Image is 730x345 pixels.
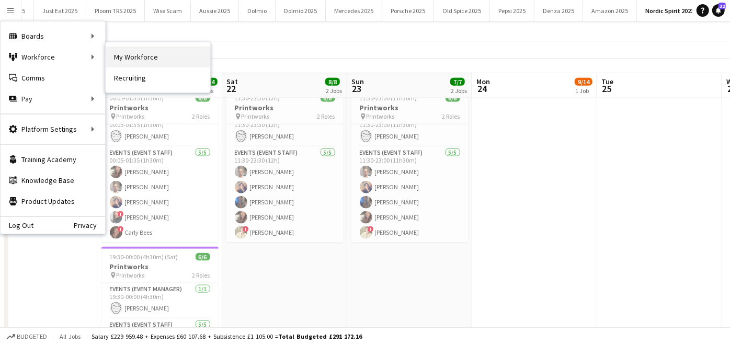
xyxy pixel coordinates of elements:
button: Dolmio [239,1,276,21]
span: Printworks [367,112,395,120]
app-card-role: Events (Event Manager)1/100:05-01:35 (1h30m)[PERSON_NAME] [101,111,219,147]
div: 1 Job [575,87,592,95]
span: Sat [226,77,238,86]
span: Printworks [242,112,270,120]
h3: Printworks [101,262,219,271]
span: 2 Roles [442,112,460,120]
span: All jobs [58,332,83,340]
span: Total Budgeted £291 172.16 [278,332,362,340]
span: 7/7 [450,78,465,86]
span: Budgeted [17,333,47,340]
div: Workforce [1,47,105,67]
span: Printworks [117,271,145,279]
span: 22 [225,83,238,95]
span: 24 [475,83,490,95]
span: 25 [600,83,613,95]
span: Mon [476,77,490,86]
span: Printworks [117,112,145,120]
button: Old Spice 2025 [434,1,490,21]
button: Denza 2025 [534,1,583,21]
app-card-role: Events (Event Manager)1/119:30-00:00 (4h30m)[PERSON_NAME] [101,283,219,319]
button: Porsche 2025 [382,1,434,21]
app-job-card: 11:30-23:30 (12h)6/6Printworks Printworks2 RolesEvents (Event Manager)1/111:30-23:30 (12h)[PERSON... [226,88,344,243]
span: Tue [601,77,613,86]
button: Mercedes 2025 [326,1,382,21]
a: Recruiting [106,67,210,88]
div: 2 Jobs [451,87,467,95]
button: Dolmio 2025 [276,1,326,21]
span: 2 Roles [192,112,210,120]
a: Training Academy [1,149,105,170]
span: ! [118,211,124,217]
app-card-role: Events (Event Staff)5/511:30-23:00 (11h30m)[PERSON_NAME][PERSON_NAME][PERSON_NAME][PERSON_NAME]![... [351,147,469,243]
span: 9/14 [575,78,592,86]
app-job-card: 00:05-01:35 (1h30m)6/6Printworks Printworks2 RolesEvents (Event Manager)1/100:05-01:35 (1h30m)[PE... [101,88,219,243]
button: Amazon 2025 [583,1,637,21]
button: Nordic Spirit 2023 [637,1,703,21]
a: 32 [712,4,725,17]
h3: Printworks [226,103,344,112]
app-card-role: Events (Event Manager)1/111:30-23:30 (12h)[PERSON_NAME] [226,111,344,147]
app-card-role: Events (Event Staff)5/500:05-01:35 (1h30m)[PERSON_NAME][PERSON_NAME][PERSON_NAME]![PERSON_NAME]!C... [101,147,219,243]
div: 2 Jobs [326,87,342,95]
a: Comms [1,67,105,88]
button: Budgeted [5,331,49,342]
span: 2 Roles [192,271,210,279]
h3: Printworks [101,103,219,112]
h3: Printworks [351,103,469,112]
app-card-role: Events (Event Manager)1/111:30-23:00 (11h30m)[PERSON_NAME] [351,111,469,147]
span: ! [368,226,374,233]
app-card-role: Events (Event Staff)5/511:30-23:30 (12h)[PERSON_NAME][PERSON_NAME][PERSON_NAME][PERSON_NAME]![PER... [226,147,344,243]
button: Wise Scam [145,1,191,21]
button: Aussie 2025 [191,1,239,21]
div: Pay [1,88,105,109]
span: ! [243,226,249,233]
span: Sun [351,77,364,86]
a: Product Updates [1,191,105,212]
span: 2 Roles [317,112,335,120]
button: Just Eat 2025 [34,1,86,21]
a: Privacy [74,221,105,229]
span: 32 [718,3,726,9]
a: My Workforce [106,47,210,67]
span: ! [118,226,124,233]
span: 6/6 [196,253,210,261]
span: 8/8 [325,78,340,86]
div: Platform Settings [1,119,105,140]
a: Knowledge Base [1,170,105,191]
a: Log Out [1,221,33,229]
button: Pepsi 2025 [490,1,534,21]
span: 23 [350,83,364,95]
div: Boards [1,26,105,47]
button: Ploom TRS 2025 [86,1,145,21]
div: Salary £229 959.48 + Expenses £60 107.68 + Subsistence £1 105.00 = [92,332,362,340]
span: 19:30-00:00 (4h30m) (Sat) [110,253,178,261]
app-job-card: 11:30-23:00 (11h30m)6/6Printworks Printworks2 RolesEvents (Event Manager)1/111:30-23:00 (11h30m)[... [351,88,469,243]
